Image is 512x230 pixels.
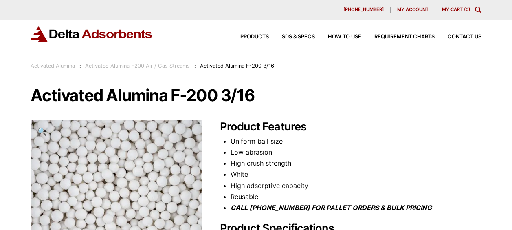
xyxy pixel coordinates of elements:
a: Activated Alumina [31,63,75,69]
a: SDS & SPECS [269,34,315,40]
div: Toggle Modal Content [475,7,481,13]
h2: Product Features [220,120,481,134]
span: My account [397,7,428,12]
li: Reusable [231,191,481,202]
span: : [79,63,81,69]
a: How to Use [315,34,361,40]
li: White [231,169,481,180]
h1: Activated Alumina F-200 3/16 [31,87,481,104]
span: Requirement Charts [374,34,435,40]
span: Contact Us [448,34,481,40]
a: Activated Alumina F200 Air / Gas Streams [85,63,190,69]
img: Delta Adsorbents [31,26,153,42]
span: Activated Alumina F-200 3/16 [200,63,274,69]
a: My account [391,7,435,13]
li: High crush strength [231,158,481,169]
li: Uniform ball size [231,136,481,147]
a: Contact Us [435,34,481,40]
a: [PHONE_NUMBER] [337,7,391,13]
span: SDS & SPECS [282,34,315,40]
a: Products [227,34,269,40]
span: Products [240,34,269,40]
span: 0 [466,7,468,12]
i: CALL [PHONE_NUMBER] FOR PALLET ORDERS & BULK PRICING [231,203,432,212]
a: My Cart (0) [442,7,470,12]
a: View full-screen image gallery [31,120,53,143]
span: How to Use [328,34,361,40]
li: Low abrasion [231,147,481,158]
span: [PHONE_NUMBER] [343,7,384,12]
span: : [194,63,196,69]
li: High adsorptive capacity [231,180,481,191]
a: Requirement Charts [361,34,435,40]
span: 🔍 [37,127,47,136]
